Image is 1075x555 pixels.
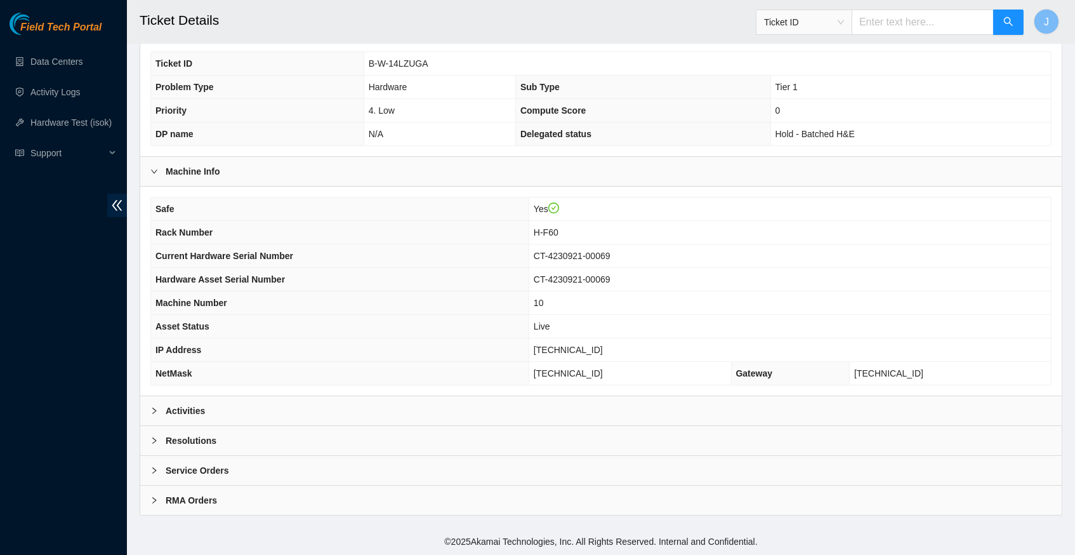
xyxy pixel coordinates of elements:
span: [TECHNICAL_ID] [534,345,603,355]
img: Akamai Technologies [10,13,64,35]
span: Priority [155,105,187,116]
button: J [1034,9,1059,34]
b: Machine Info [166,164,220,178]
span: read [15,149,24,157]
div: RMA Orders [140,486,1062,515]
span: Safe [155,204,175,214]
button: search [993,10,1024,35]
span: NetMask [155,368,192,378]
span: Gateway [736,368,773,378]
div: Service Orders [140,456,1062,485]
span: Yes [534,204,559,214]
span: Field Tech Portal [20,22,102,34]
a: Data Centers [30,57,82,67]
span: N/A [369,129,383,139]
input: Enter text here... [852,10,994,35]
span: right [150,168,158,175]
span: right [150,467,158,474]
span: Machine Number [155,298,227,308]
span: Ticket ID [764,13,844,32]
span: DP name [155,129,194,139]
span: Compute Score [520,105,586,116]
span: right [150,407,158,415]
span: right [150,497,158,504]
span: Hardware Asset Serial Number [155,274,285,284]
span: Delegated status [520,129,591,139]
span: Hold - Batched H&E [775,129,855,139]
span: Support [30,140,105,166]
span: Sub Type [520,82,560,92]
span: Rack Number [155,227,213,237]
div: Activities [140,396,1062,425]
span: Hardware [369,82,407,92]
b: Service Orders [166,464,229,478]
b: Resolutions [166,434,216,448]
span: Live [534,321,550,331]
a: Activity Logs [30,87,81,97]
footer: © 2025 Akamai Technologies, Inc. All Rights Reserved. Internal and Confidential. [127,528,1075,555]
span: right [150,437,158,445]
span: H-F60 [534,227,558,237]
span: 4. Low [369,105,395,116]
a: Akamai TechnologiesField Tech Portal [10,23,102,39]
span: CT-4230921-00069 [534,251,610,261]
div: Machine Info [140,157,1062,186]
a: Hardware Test (isok) [30,117,112,128]
span: 0 [775,105,781,116]
span: 10 [534,298,544,308]
span: Current Hardware Serial Number [155,251,293,261]
span: Tier 1 [775,82,798,92]
span: check-circle [548,203,560,214]
span: CT-4230921-00069 [534,274,610,284]
span: Problem Type [155,82,214,92]
span: [TECHNICAL_ID] [854,368,923,378]
span: J [1044,14,1049,30]
div: Resolutions [140,426,1062,455]
b: Activities [166,404,205,418]
span: Ticket ID [155,58,192,69]
span: IP Address [155,345,201,355]
span: B-W-14LZUGA [369,58,428,69]
span: double-left [107,194,127,217]
span: search [1003,17,1013,29]
span: [TECHNICAL_ID] [534,368,603,378]
span: Asset Status [155,321,209,331]
b: RMA Orders [166,493,217,507]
